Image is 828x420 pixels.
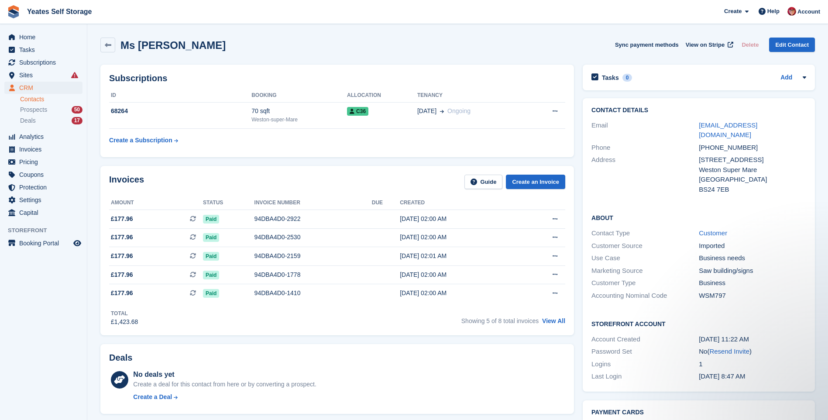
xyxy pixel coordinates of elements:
[4,44,82,56] a: menu
[699,165,806,175] div: Weston Super Mare
[19,44,72,56] span: Tasks
[19,131,72,143] span: Analytics
[699,175,806,185] div: [GEOGRAPHIC_DATA]
[724,7,742,16] span: Create
[203,233,219,242] span: Paid
[591,253,699,263] div: Use Case
[203,271,219,279] span: Paid
[254,270,372,279] div: 94DBA4D0-1778
[109,353,132,363] h2: Deals
[4,56,82,69] a: menu
[111,289,133,298] span: £177.96
[591,409,806,416] h2: Payment cards
[111,270,133,279] span: £177.96
[591,278,699,288] div: Customer Type
[20,116,82,125] a: Deals 17
[591,228,699,238] div: Contact Type
[797,7,820,16] span: Account
[591,359,699,369] div: Logins
[7,5,20,18] img: stora-icon-8386f47178a22dfd0bd8f6a31ec36ba5ce8667c1dd55bd0f319d3a0aa187defe.svg
[400,196,519,210] th: Created
[682,38,735,52] a: View on Stripe
[203,252,219,261] span: Paid
[615,38,679,52] button: Sync payment methods
[699,241,806,251] div: Imported
[254,233,372,242] div: 94DBA4D0-2530
[71,72,78,79] i: Smart entry sync failures have occurred
[591,241,699,251] div: Customer Source
[542,317,565,324] a: View All
[699,229,727,237] a: Customer
[203,289,219,298] span: Paid
[767,7,780,16] span: Help
[19,194,72,206] span: Settings
[109,175,144,189] h2: Invoices
[372,196,400,210] th: Due
[4,169,82,181] a: menu
[464,175,503,189] a: Guide
[72,117,82,124] div: 17
[591,143,699,153] div: Phone
[699,143,806,153] div: [PHONE_NUMBER]
[506,175,565,189] a: Create an Invoice
[780,73,792,83] a: Add
[699,372,745,380] time: 2025-04-03 07:47:34 UTC
[347,107,368,116] span: C36
[24,4,96,19] a: Yeates Self Storage
[707,348,752,355] span: ( )
[699,278,806,288] div: Business
[591,266,699,276] div: Marketing Source
[120,39,226,51] h2: Ms [PERSON_NAME]
[591,291,699,301] div: Accounting Nominal Code
[19,181,72,193] span: Protection
[400,233,519,242] div: [DATE] 02:00 AM
[591,213,806,222] h2: About
[769,38,815,52] a: Edit Contact
[111,251,133,261] span: £177.96
[591,319,806,328] h2: Storefront Account
[699,266,806,276] div: Saw building/signs
[19,156,72,168] span: Pricing
[417,89,527,103] th: Tenancy
[591,347,699,357] div: Password Set
[622,74,632,82] div: 0
[20,117,36,125] span: Deals
[254,289,372,298] div: 94DBA4D0-1410
[109,107,251,116] div: 68264
[19,69,72,81] span: Sites
[109,196,203,210] th: Amount
[686,41,725,49] span: View on Stripe
[133,369,316,380] div: No deals yet
[20,106,47,114] span: Prospects
[20,95,82,103] a: Contacts
[19,169,72,181] span: Coupons
[4,237,82,249] a: menu
[400,251,519,261] div: [DATE] 02:01 AM
[4,156,82,168] a: menu
[591,107,806,114] h2: Contact Details
[591,155,699,194] div: Address
[4,194,82,206] a: menu
[400,270,519,279] div: [DATE] 02:00 AM
[251,116,347,124] div: Weston-super-Mare
[254,214,372,224] div: 94DBA4D0-2922
[109,73,565,83] h2: Subscriptions
[4,143,82,155] a: menu
[4,207,82,219] a: menu
[111,233,133,242] span: £177.96
[347,89,417,103] th: Allocation
[251,107,347,116] div: 70 sqft
[787,7,796,16] img: Wendie Tanner
[417,107,436,116] span: [DATE]
[699,334,806,344] div: [DATE] 11:22 AM
[591,372,699,382] div: Last Login
[19,82,72,94] span: CRM
[111,317,138,327] div: £1,423.68
[400,289,519,298] div: [DATE] 02:00 AM
[4,69,82,81] a: menu
[602,74,619,82] h2: Tasks
[203,196,254,210] th: Status
[111,214,133,224] span: £177.96
[133,380,316,389] div: Create a deal for this contact from here or by converting a prospect.
[20,105,82,114] a: Prospects 50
